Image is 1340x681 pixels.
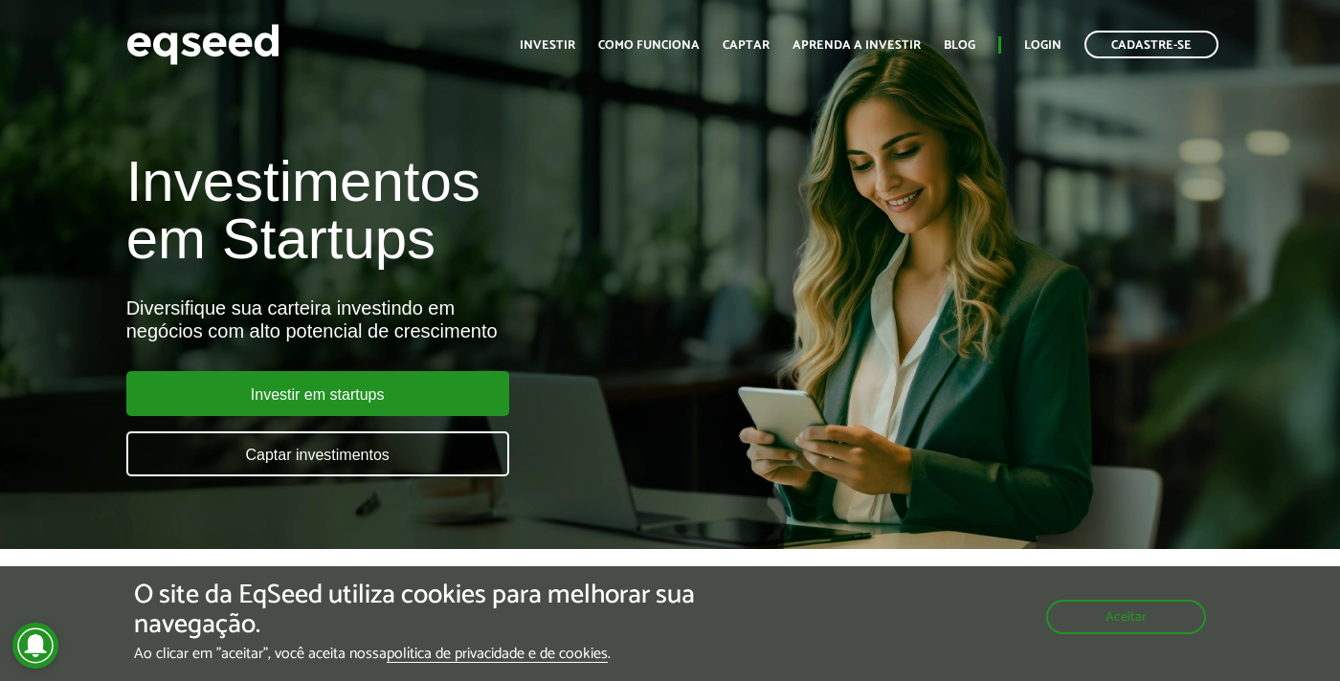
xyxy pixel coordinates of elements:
a: Blog [944,39,975,52]
a: Cadastre-se [1084,31,1218,58]
a: Captar [723,39,770,52]
a: Investir em startups [126,371,509,416]
div: Diversifique sua carteira investindo em negócios com alto potencial de crescimento [126,297,768,342]
h5: O site da EqSeed utiliza cookies para melhorar sua navegação. [134,581,777,640]
a: Como funciona [598,39,700,52]
a: Captar investimentos [126,431,509,476]
a: Investir [520,39,575,52]
a: Login [1024,39,1061,52]
button: Aceitar [1046,600,1206,634]
h1: Investimentos em Startups [126,153,768,268]
a: política de privacidade e de cookies [387,647,608,663]
p: Ao clicar em "aceitar", você aceita nossa . [134,645,777,663]
a: Aprenda a investir [793,39,921,52]
img: EqSeed [126,19,279,70]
